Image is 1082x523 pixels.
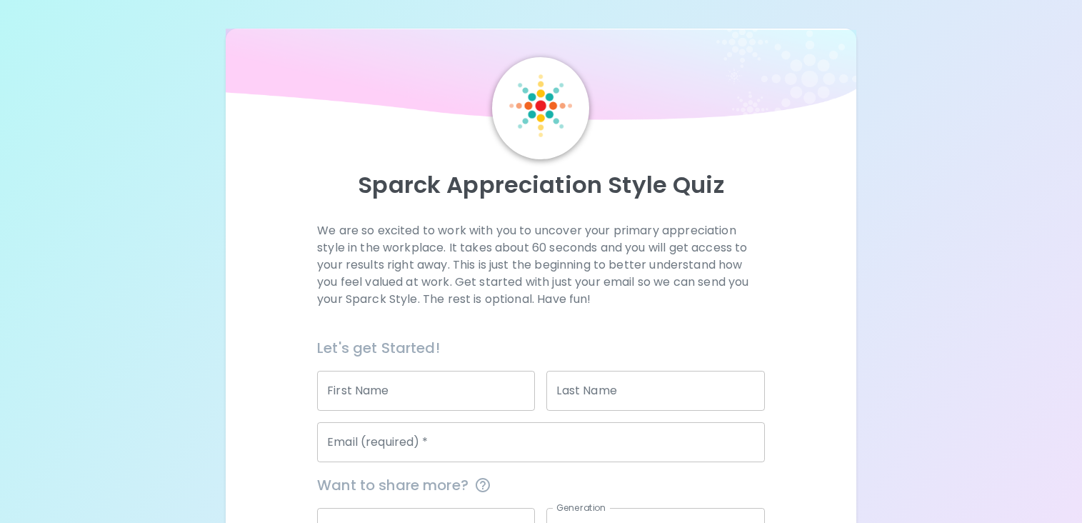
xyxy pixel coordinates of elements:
label: Generation [556,502,606,514]
span: Want to share more? [317,474,765,497]
img: wave [226,29,857,128]
p: Sparck Appreciation Style Quiz [243,171,840,199]
p: We are so excited to work with you to uncover your primary appreciation style in the workplace. I... [317,222,765,308]
h6: Let's get Started! [317,337,765,359]
img: Sparck Logo [509,74,572,137]
svg: This information is completely confidential and only used for aggregated appreciation studies at ... [474,477,491,494]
